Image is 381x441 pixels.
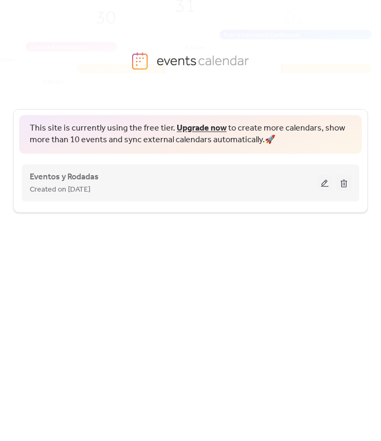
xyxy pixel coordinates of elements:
a: Eventos y Rodadas [30,174,99,179]
span: This site is currently using the free tier. to create more calendars, show more than 10 events an... [30,123,351,146]
a: Upgrade now [177,120,227,136]
span: Created on [DATE] [30,183,90,196]
span: Eventos y Rodadas [30,170,99,183]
